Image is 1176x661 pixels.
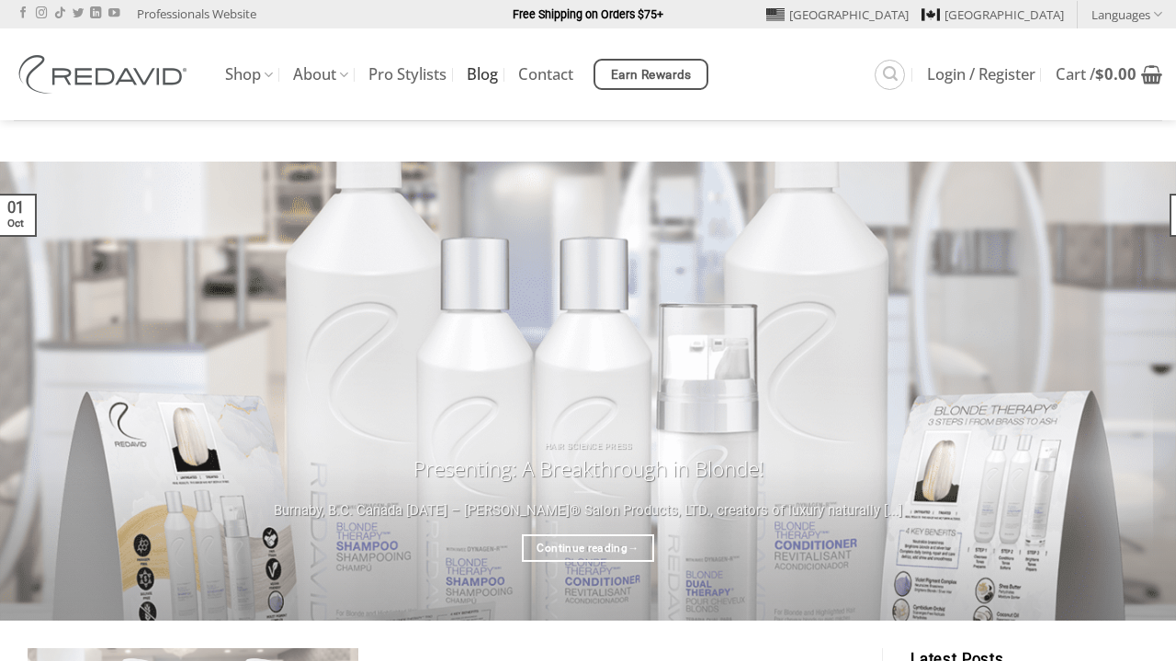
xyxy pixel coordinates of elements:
[467,58,498,91] a: Blog
[413,455,763,482] a: Presenting: A Breakthrough in Blonde!
[90,7,101,20] a: Follow on LinkedIn
[518,58,573,91] a: Contact
[176,500,1000,522] p: Burnaby, B.C. Canada [DATE] – [PERSON_NAME]® Salon Products, LTD., creators of luxury naturally [...
[36,7,47,20] a: Follow on Instagram
[1091,1,1162,28] a: Languages
[17,7,28,20] a: Follow on Facebook
[766,1,909,28] a: [GEOGRAPHIC_DATA]
[1095,63,1136,84] bdi: 0.00
[875,60,905,90] a: Search
[176,442,1000,452] p: Hair Science Press
[1056,54,1162,95] a: View cart
[73,7,84,20] a: Follow on Twitter
[293,57,348,93] a: About
[522,534,654,562] a: Continue reading→
[594,59,708,90] a: Earn Rewards
[628,540,639,557] span: →
[922,1,1064,28] a: [GEOGRAPHIC_DATA]
[611,65,692,85] span: Earn Rewards
[54,7,65,20] a: Follow on TikTok
[225,57,273,93] a: Shop
[927,67,1035,82] span: Login / Register
[108,7,119,20] a: Follow on YouTube
[1095,63,1104,84] span: $
[368,58,447,91] a: Pro Stylists
[1056,67,1136,82] span: Cart /
[927,58,1035,91] a: Login / Register
[513,7,663,21] strong: Free Shipping on Orders $75+
[14,55,198,94] img: REDAVID Salon Products | United States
